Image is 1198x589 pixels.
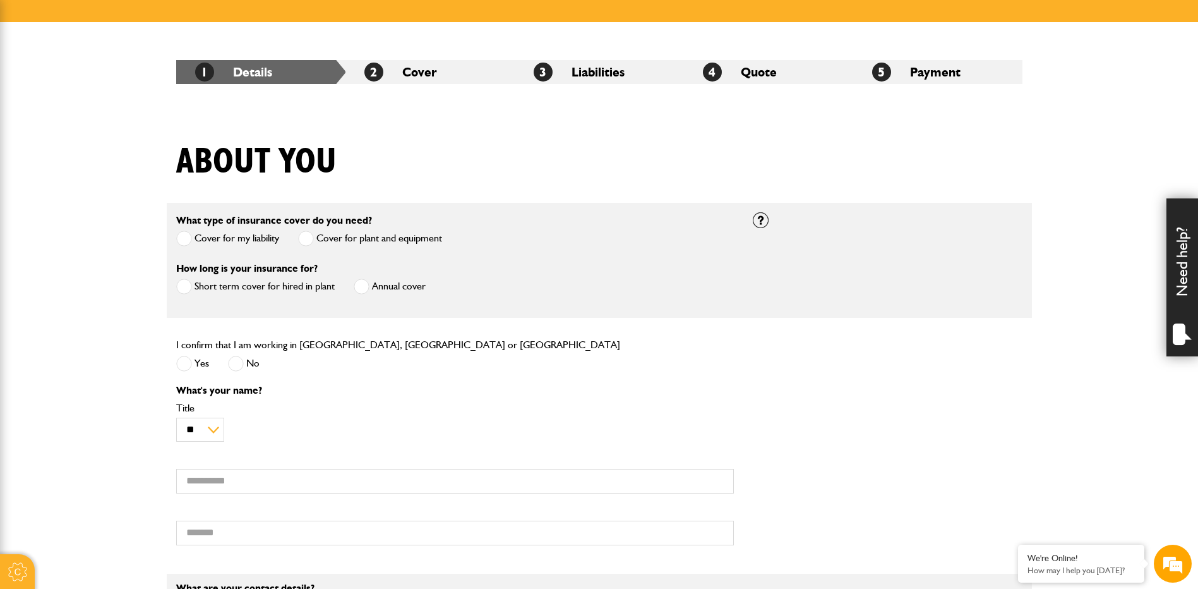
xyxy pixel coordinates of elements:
[364,63,383,82] span: 2
[298,231,442,246] label: Cover for plant and equipment
[16,229,231,379] textarea: Type your message and hit 'Enter'
[176,386,734,396] p: What's your name?
[703,63,722,82] span: 4
[1166,198,1198,356] div: Need help?
[176,60,345,84] li: Details
[228,356,260,372] label: No
[176,356,209,372] label: Yes
[1027,553,1135,564] div: We're Online!
[16,117,231,145] input: Enter your last name
[66,71,212,87] div: Chat with us now
[207,6,237,37] div: Minimize live chat window
[176,264,318,274] label: How long is your insurance for?
[684,60,853,84] li: Quote
[172,389,229,406] em: Start Chat
[853,60,1022,84] li: Payment
[16,154,231,182] input: Enter your email address
[176,231,279,246] label: Cover for my liability
[16,191,231,219] input: Enter your phone number
[534,63,553,82] span: 3
[354,279,426,294] label: Annual cover
[345,60,515,84] li: Cover
[176,340,620,350] label: I confirm that I am working in [GEOGRAPHIC_DATA], [GEOGRAPHIC_DATA] or [GEOGRAPHIC_DATA]
[195,63,214,82] span: 1
[176,279,335,294] label: Short term cover for hired in plant
[176,141,337,183] h1: About you
[176,403,734,413] label: Title
[515,60,684,84] li: Liabilities
[1027,566,1135,575] p: How may I help you today?
[176,216,372,226] label: What type of insurance cover do you need?
[872,63,891,82] span: 5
